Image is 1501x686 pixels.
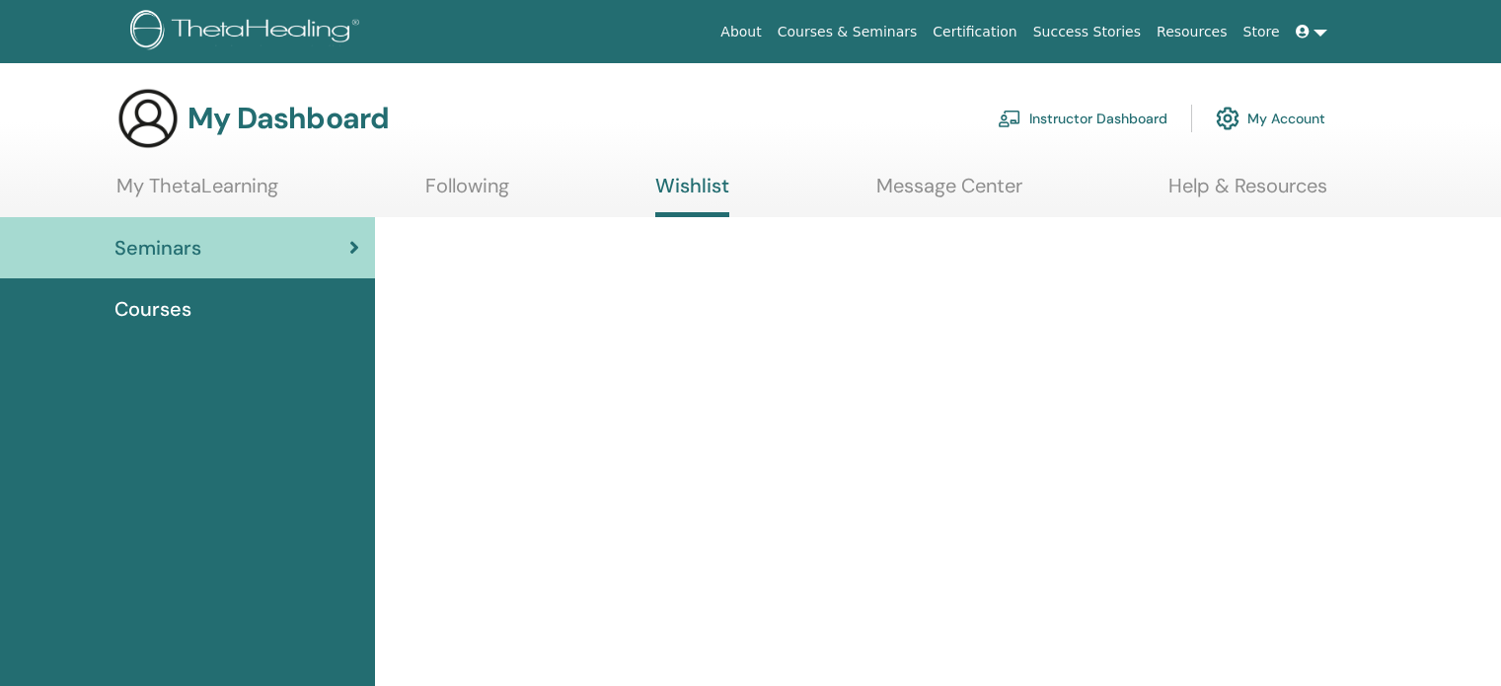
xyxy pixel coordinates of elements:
a: Following [425,174,509,212]
a: Success Stories [1025,14,1149,50]
a: Resources [1149,14,1236,50]
h3: My Dashboard [188,101,389,136]
span: Seminars [114,233,201,263]
img: generic-user-icon.jpg [116,87,180,150]
img: logo.png [130,10,366,54]
a: My Account [1216,97,1325,140]
a: Help & Resources [1168,174,1327,212]
a: My ThetaLearning [116,174,278,212]
img: chalkboard-teacher.svg [998,110,1021,127]
a: Courses & Seminars [770,14,926,50]
a: Certification [925,14,1024,50]
a: Store [1236,14,1288,50]
a: About [713,14,769,50]
a: Instructor Dashboard [998,97,1167,140]
a: Message Center [876,174,1022,212]
img: cog.svg [1216,102,1239,135]
span: Courses [114,294,191,324]
a: Wishlist [655,174,729,217]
